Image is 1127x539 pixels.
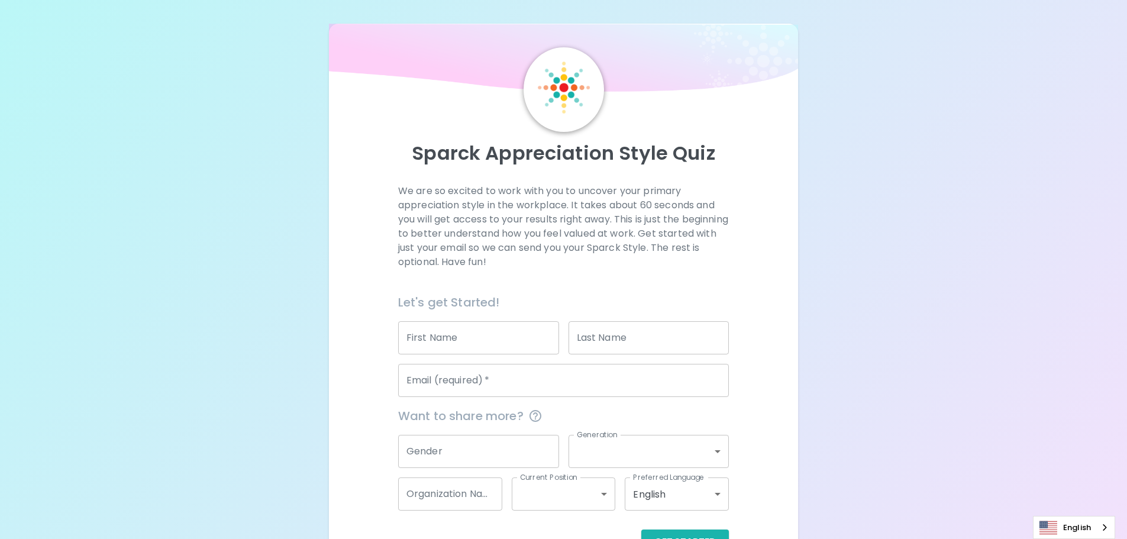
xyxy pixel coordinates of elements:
[398,184,729,269] p: We are so excited to work with you to uncover your primary appreciation style in the workplace. I...
[1033,516,1115,539] div: Language
[1034,517,1115,538] a: English
[577,430,618,440] label: Generation
[398,406,729,425] span: Want to share more?
[343,141,784,165] p: Sparck Appreciation Style Quiz
[538,62,590,114] img: Sparck Logo
[520,472,577,482] label: Current Position
[528,409,542,423] svg: This information is completely confidential and only used for aggregated appreciation studies at ...
[625,477,729,511] div: English
[633,472,704,482] label: Preferred Language
[398,293,729,312] h6: Let's get Started!
[1033,516,1115,539] aside: Language selected: English
[329,24,799,98] img: wave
